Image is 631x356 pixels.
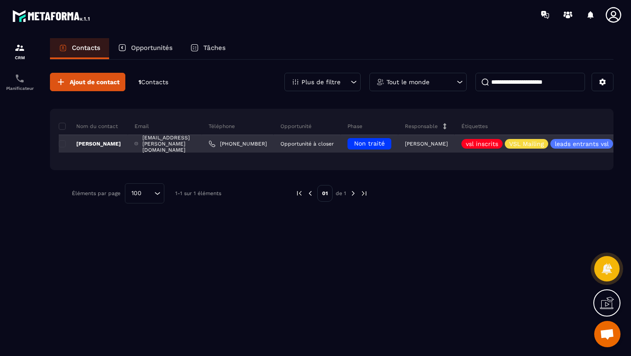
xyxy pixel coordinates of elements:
img: next [349,189,357,197]
p: 1-1 sur 1 éléments [175,190,221,196]
p: Éléments par page [72,190,121,196]
p: Contacts [72,44,100,52]
p: Plus de filtre [301,79,340,85]
p: de 1 [336,190,346,197]
p: Téléphone [209,123,235,130]
img: prev [306,189,314,197]
p: CRM [2,55,37,60]
span: Ajout de contact [70,78,120,86]
p: Responsable [405,123,438,130]
p: leads entrants vsl [555,141,609,147]
img: scheduler [14,73,25,84]
p: Tâches [203,44,226,52]
img: next [360,189,368,197]
p: [PERSON_NAME] [405,141,448,147]
input: Search for option [145,189,152,198]
img: prev [295,189,303,197]
p: Opportunités [131,44,173,52]
p: 1 [138,78,168,86]
img: logo [12,8,91,24]
a: [PHONE_NUMBER] [209,140,267,147]
p: Planificateur [2,86,37,91]
button: Ajout de contact [50,73,125,91]
p: [PERSON_NAME] [59,140,121,147]
p: Nom du contact [59,123,118,130]
img: formation [14,43,25,53]
p: 01 [317,185,333,202]
a: Tâches [181,38,234,59]
p: Opportunité [280,123,312,130]
p: vsl inscrits [466,141,498,147]
p: Tout le monde [386,79,429,85]
p: Opportunité à closer [280,141,334,147]
div: Ouvrir le chat [594,321,620,347]
span: Non traité [354,140,385,147]
span: 100 [128,189,145,198]
a: formationformationCRM [2,36,37,67]
p: Étiquettes [461,123,488,130]
p: Phase [347,123,362,130]
a: schedulerschedulerPlanificateur [2,67,37,97]
p: Email [135,123,149,130]
a: Opportunités [109,38,181,59]
a: Contacts [50,38,109,59]
p: VSL Mailing [509,141,544,147]
span: Contacts [141,78,168,85]
div: Search for option [125,183,164,203]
